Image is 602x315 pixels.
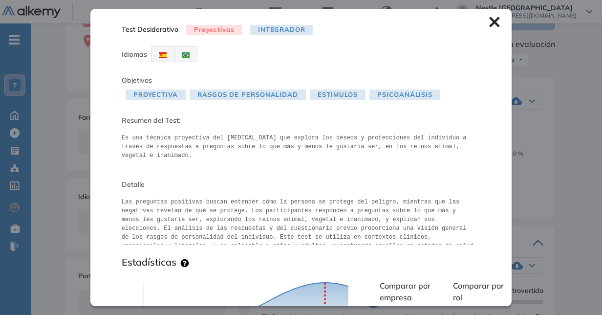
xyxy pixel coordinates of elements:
[122,115,480,126] span: Resumen del Test:
[186,25,242,35] span: Proyectivas
[122,134,480,160] pre: Es una técnica proyectiva del [MEDICAL_DATA] que explora los deseos y protecciones del individuo ...
[122,50,147,59] span: Idiomas
[453,281,504,302] span: Comparar por rol
[190,90,306,100] span: Rasgos de Personalidad
[122,180,480,190] span: Detalle
[182,52,190,58] img: BRA
[250,25,313,35] span: Integrador
[159,52,167,58] img: ESP
[310,90,365,100] span: Estimulos
[122,198,480,245] pre: Las preguntas positivas buscan entender cómo la persona se protege del peligro, mientras que las ...
[122,24,178,35] span: Test Desiderativo
[122,76,152,85] span: Objetivos
[122,256,176,268] h3: Estadísticas
[369,90,440,100] span: Psicoanálisis
[553,268,602,315] iframe: Chat Widget
[553,268,602,315] div: Widget de chat
[380,281,430,302] span: Comparar por empresa
[126,90,186,100] span: Proyectiva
